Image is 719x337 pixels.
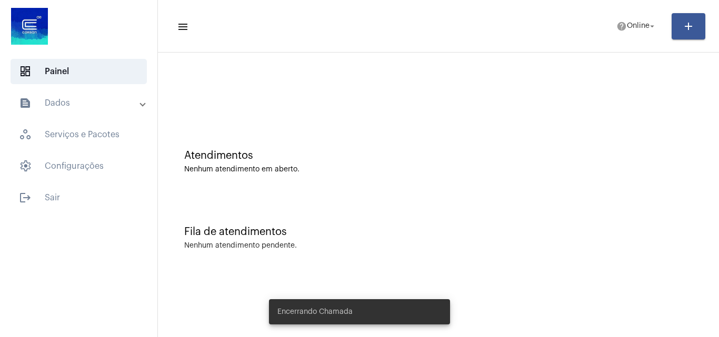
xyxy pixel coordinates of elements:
div: Nenhum atendimento pendente. [184,242,297,250]
mat-icon: add [682,20,695,33]
span: Configurações [11,154,147,179]
mat-icon: help [616,21,627,32]
span: Serviços e Pacotes [11,122,147,147]
span: Encerrando Chamada [277,307,353,317]
span: sidenav icon [19,160,32,172]
mat-icon: sidenav icon [19,97,32,109]
div: Nenhum atendimento em aberto. [184,166,693,173]
span: Sair [11,185,147,210]
div: Fila de atendimentos [184,226,693,238]
span: sidenav icon [19,128,32,141]
span: Online [627,23,650,30]
img: d4669ae0-8c07-2337-4f67-34b0df7f5ae4.jpeg [8,5,51,47]
mat-icon: sidenav icon [19,191,32,204]
span: Painel [11,59,147,84]
mat-expansion-panel-header: sidenav iconDados [6,90,157,116]
mat-panel-title: Dados [19,97,141,109]
span: sidenav icon [19,65,32,78]
mat-icon: arrow_drop_down [647,22,657,31]
button: Online [610,16,663,37]
div: Atendimentos [184,150,693,161]
mat-icon: sidenav icon [177,21,187,33]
